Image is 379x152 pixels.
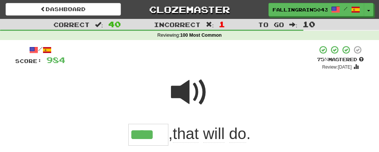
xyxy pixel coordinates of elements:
small: Review: [DATE] [322,65,352,70]
span: / [344,6,347,11]
span: 75 % [317,56,328,62]
span: Incorrect [154,21,201,28]
span: : [95,22,103,28]
span: Score: [15,58,42,64]
span: Correct [53,21,90,28]
a: Dashboard [6,3,121,16]
strong: 100 Most Common [180,33,222,38]
span: that [173,125,199,143]
font: Dashboard [46,6,86,12]
span: will [203,125,225,143]
span: , . [168,125,251,143]
span: 40 [108,20,121,29]
span: : [206,22,214,28]
a: FallingRain5043 / [268,3,364,16]
div: / [15,45,65,54]
span: : [289,22,297,28]
a: Clozemaster [132,3,247,16]
span: 10 [303,20,315,29]
span: 984 [46,55,65,65]
span: 1 [219,20,225,29]
div: Mastered [317,56,364,63]
span: FallingRain5043 [273,6,327,13]
span: do [229,125,247,143]
span: To go [258,21,284,28]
